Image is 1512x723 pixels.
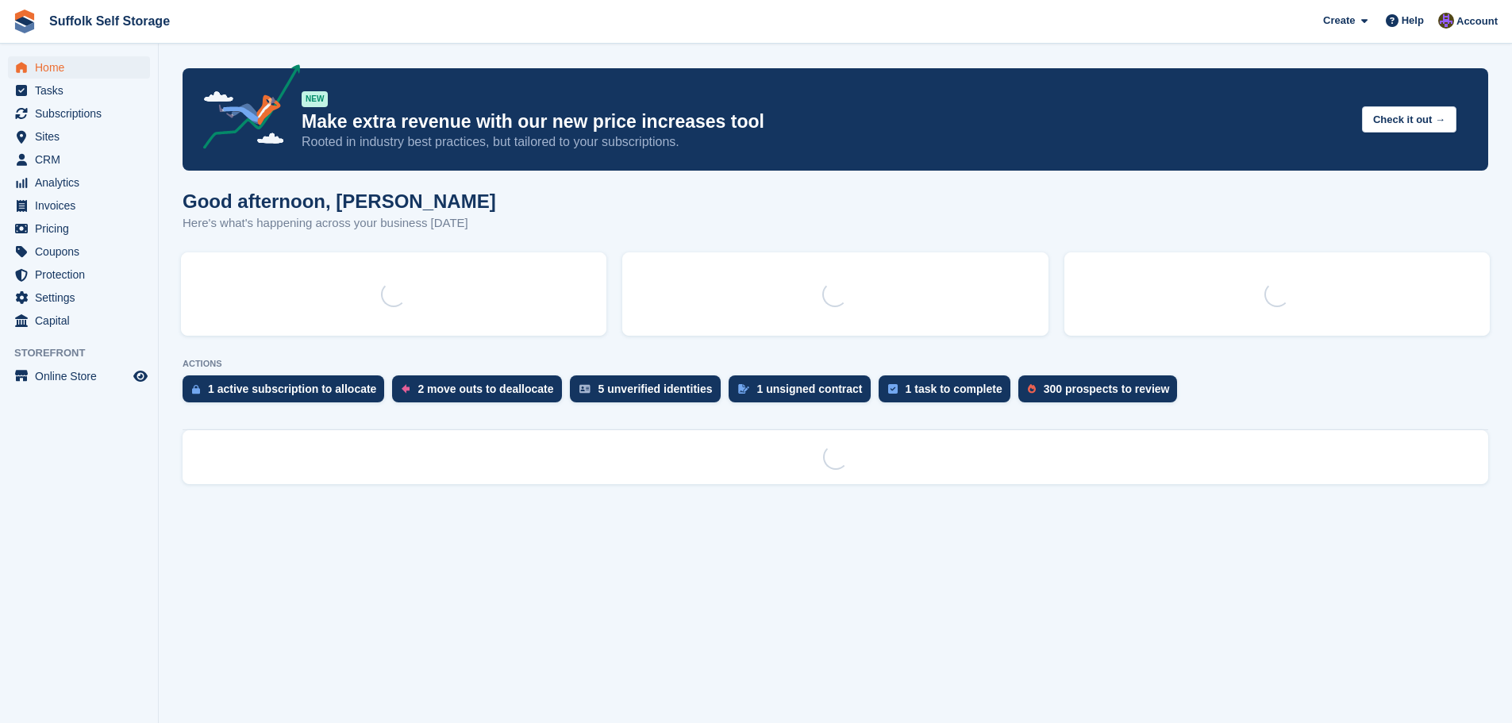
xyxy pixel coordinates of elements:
span: Tasks [35,79,130,102]
span: Help [1402,13,1424,29]
a: menu [8,102,150,125]
span: Coupons [35,240,130,263]
span: CRM [35,148,130,171]
span: Create [1323,13,1355,29]
p: ACTIONS [183,359,1488,369]
a: menu [8,240,150,263]
a: menu [8,148,150,171]
a: 2 move outs to deallocate [392,375,569,410]
p: Rooted in industry best practices, but tailored to your subscriptions. [302,133,1349,151]
span: Protection [35,263,130,286]
a: menu [8,365,150,387]
img: task-75834270c22a3079a89374b754ae025e5fb1db73e45f91037f5363f120a921f8.svg [888,384,898,394]
img: Emma [1438,13,1454,29]
h1: Good afternoon, [PERSON_NAME] [183,190,496,212]
span: Settings [35,287,130,309]
span: Sites [35,125,130,148]
div: 1 active subscription to allocate [208,383,376,395]
img: price-adjustments-announcement-icon-8257ccfd72463d97f412b2fc003d46551f7dbcb40ab6d574587a9cd5c0d94... [190,64,301,155]
div: NEW [302,91,328,107]
a: menu [8,310,150,332]
img: stora-icon-8386f47178a22dfd0bd8f6a31ec36ba5ce8667c1dd55bd0f319d3a0aa187defe.svg [13,10,37,33]
div: 2 move outs to deallocate [417,383,553,395]
a: menu [8,125,150,148]
p: Here's what's happening across your business [DATE] [183,214,496,233]
span: Pricing [35,217,130,240]
span: Analytics [35,171,130,194]
span: Invoices [35,194,130,217]
a: 300 prospects to review [1018,375,1186,410]
img: contract_signature_icon-13c848040528278c33f63329250d36e43548de30e8caae1d1a13099fd9432cc5.svg [738,384,749,394]
img: move_outs_to_deallocate_icon-f764333ba52eb49d3ac5e1228854f67142a1ed5810a6f6cc68b1a99e826820c5.svg [402,384,410,394]
a: 5 unverified identities [570,375,729,410]
a: 1 task to complete [879,375,1018,410]
div: 5 unverified identities [598,383,713,395]
p: Make extra revenue with our new price increases tool [302,110,1349,133]
a: menu [8,56,150,79]
img: prospect-51fa495bee0391a8d652442698ab0144808aea92771e9ea1ae160a38d050c398.svg [1028,384,1036,394]
span: Home [35,56,130,79]
a: Preview store [131,367,150,386]
span: Subscriptions [35,102,130,125]
span: Capital [35,310,130,332]
div: 1 task to complete [906,383,1002,395]
button: Check it out → [1362,106,1456,133]
img: verify_identity-adf6edd0f0f0b5bbfe63781bf79b02c33cf7c696d77639b501bdc392416b5a36.svg [579,384,591,394]
span: Account [1456,13,1498,29]
span: Storefront [14,345,158,361]
span: Online Store [35,365,130,387]
img: active_subscription_to_allocate_icon-d502201f5373d7db506a760aba3b589e785aa758c864c3986d89f69b8ff3... [192,384,200,394]
a: 1 unsigned contract [729,375,879,410]
div: 1 unsigned contract [757,383,863,395]
a: menu [8,217,150,240]
a: menu [8,171,150,194]
a: menu [8,263,150,286]
div: 300 prospects to review [1044,383,1170,395]
a: menu [8,79,150,102]
a: 1 active subscription to allocate [183,375,392,410]
a: Suffolk Self Storage [43,8,176,34]
a: menu [8,287,150,309]
a: menu [8,194,150,217]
